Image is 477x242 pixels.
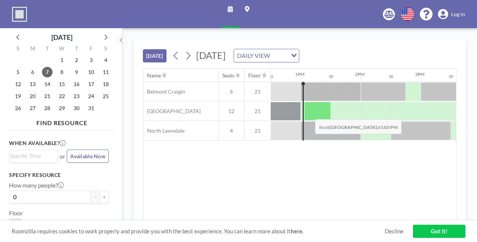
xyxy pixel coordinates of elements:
span: or [60,153,65,160]
button: + [100,191,109,203]
span: Tuesday, October 21, 2025 [42,91,52,101]
span: Wednesday, October 15, 2025 [57,79,67,89]
span: Saturday, October 18, 2025 [100,79,111,89]
span: Wednesday, October 8, 2025 [57,67,67,77]
span: Friday, October 17, 2025 [86,79,96,89]
span: 21 [244,108,271,115]
div: W [55,44,69,54]
div: Search for option [234,49,299,62]
span: Sunday, October 19, 2025 [13,91,23,101]
div: Name [147,72,161,79]
div: F [84,44,98,54]
span: Sunday, October 26, 2025 [13,103,23,113]
span: Monday, October 20, 2025 [27,91,38,101]
span: Tuesday, October 7, 2025 [42,67,52,77]
input: Search for option [272,51,286,60]
span: Thursday, October 23, 2025 [71,91,82,101]
h3: Specify resource [9,172,109,178]
span: Wednesday, October 29, 2025 [57,103,67,113]
div: 30 [269,74,273,79]
img: organization-logo [12,7,27,22]
span: Available Now [70,153,105,159]
a: here. [291,228,303,234]
input: Search for option [10,152,54,160]
label: How many people? [9,181,64,189]
div: 2PM [355,71,364,77]
div: 3PM [415,71,424,77]
span: Monday, October 27, 2025 [27,103,38,113]
div: 30 [389,74,393,79]
span: Monday, October 6, 2025 [27,67,38,77]
span: Saturday, October 4, 2025 [100,55,111,65]
span: [GEOGRAPHIC_DATA] [143,108,201,115]
span: Monday, October 13, 2025 [27,79,38,89]
span: Sunday, October 5, 2025 [13,67,23,77]
div: Seats [222,72,234,79]
span: North Lawndale [143,127,184,134]
div: M [25,44,40,54]
div: S [11,44,25,54]
a: Got it! [413,225,465,238]
button: [DATE] [143,49,166,62]
span: Friday, October 3, 2025 [86,55,96,65]
span: Friday, October 24, 2025 [86,91,96,101]
span: 21 [244,88,271,95]
span: Tuesday, October 28, 2025 [42,103,52,113]
span: Tuesday, October 14, 2025 [42,79,52,89]
span: Thursday, October 16, 2025 [71,79,82,89]
div: 1PM [295,71,304,77]
div: Search for option [9,150,58,162]
a: Decline [385,228,403,235]
span: Belmont Craigin [143,88,185,95]
b: [GEOGRAPHIC_DATA] [330,124,377,130]
div: T [40,44,55,54]
b: 1:03 PM [381,124,397,130]
label: Floor [9,209,23,217]
a: Log in [438,9,465,20]
div: 30 [329,74,333,79]
div: [DATE] [51,32,72,42]
span: Friday, October 31, 2025 [86,103,96,113]
span: Friday, October 10, 2025 [86,67,96,77]
span: Saturday, October 25, 2025 [100,91,111,101]
span: Thursday, October 2, 2025 [71,55,82,65]
span: Sunday, October 12, 2025 [13,79,23,89]
button: Available Now [67,150,109,163]
span: Wednesday, October 22, 2025 [57,91,67,101]
button: - [91,191,100,203]
div: Floor [248,72,261,79]
span: Thursday, October 30, 2025 [71,103,82,113]
span: Wednesday, October 1, 2025 [57,55,67,65]
div: T [69,44,84,54]
div: 30 [449,74,453,79]
span: [DATE] [196,50,226,61]
span: 4 [219,127,244,134]
span: Book at [315,119,402,134]
span: 12 [219,108,244,115]
span: 6 [219,88,244,95]
h4: FIND RESOURCE [9,116,115,127]
span: 21 [244,127,271,134]
span: DAILY VIEW [235,51,271,60]
span: Roomzilla requires cookies to work properly and provide you with the best experience. You can lea... [12,228,385,235]
span: Saturday, October 11, 2025 [100,67,111,77]
span: Log in [451,11,465,18]
span: Thursday, October 9, 2025 [71,67,82,77]
div: S [98,44,113,54]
